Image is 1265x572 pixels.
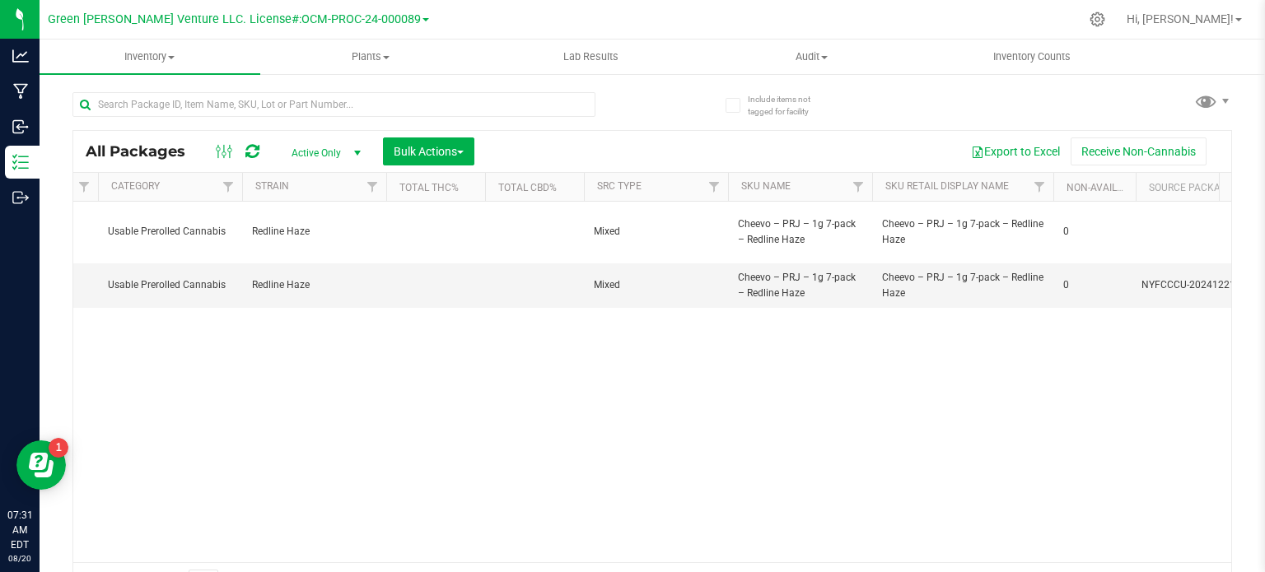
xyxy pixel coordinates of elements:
[738,270,862,301] span: Cheevo – PRJ – 1g 7-pack – Redline Haze
[48,12,421,26] span: Green [PERSON_NAME] Venture LLC. License#:OCM-PROC-24-000089
[7,508,32,552] p: 07:31 AM EDT
[748,93,830,118] span: Include items not tagged for facility
[71,173,98,201] a: Filter
[594,224,718,239] span: Mixed
[86,142,202,160] span: All Packages
[16,440,66,490] iframe: Resource center
[111,180,160,192] a: Category
[12,83,29,100] inline-svg: Manufacturing
[922,40,1142,74] a: Inventory Counts
[498,182,557,193] a: Total CBD%
[597,180,642,192] a: Src Type
[594,277,718,293] span: Mixed
[12,119,29,135] inline-svg: Inbound
[252,277,376,293] span: Redline Haze
[252,224,376,239] span: Redline Haze
[40,49,260,64] span: Inventory
[701,40,922,74] a: Audit
[845,173,872,201] a: Filter
[882,270,1043,301] span: Cheevo – PRJ – 1g 7-pack – Redline Haze
[359,173,386,201] a: Filter
[399,182,459,193] a: Total THC%
[882,216,1043,248] span: Cheevo – PRJ – 1g 7-pack – Redline Haze
[12,189,29,206] inline-svg: Outbound
[1026,173,1053,201] a: Filter
[12,154,29,170] inline-svg: Inventory
[260,40,481,74] a: Plants
[108,277,232,293] span: Usable Prerolled Cannabis
[960,137,1071,165] button: Export to Excel
[1063,277,1126,293] span: 0
[40,40,260,74] a: Inventory
[72,92,595,117] input: Search Package ID, Item Name, SKU, Lot or Part Number...
[49,438,68,458] iframe: Resource center unread badge
[541,49,641,64] span: Lab Results
[971,49,1093,64] span: Inventory Counts
[255,180,289,192] a: Strain
[108,224,232,239] span: Usable Prerolled Cannabis
[701,173,728,201] a: Filter
[1127,12,1234,26] span: Hi, [PERSON_NAME]!
[394,145,464,158] span: Bulk Actions
[1063,224,1126,239] span: 0
[383,137,474,165] button: Bulk Actions
[261,49,480,64] span: Plants
[702,49,921,64] span: Audit
[7,552,32,565] p: 08/20
[1087,12,1108,27] div: Manage settings
[1067,182,1140,193] a: Non-Available
[215,173,242,201] a: Filter
[1071,137,1207,165] button: Receive Non-Cannabis
[885,180,1009,192] a: SKU Retail Display Name
[12,48,29,64] inline-svg: Analytics
[481,40,702,74] a: Lab Results
[741,180,791,192] a: SKU Name
[738,216,862,248] span: Cheevo – PRJ – 1g 7-pack – Redline Haze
